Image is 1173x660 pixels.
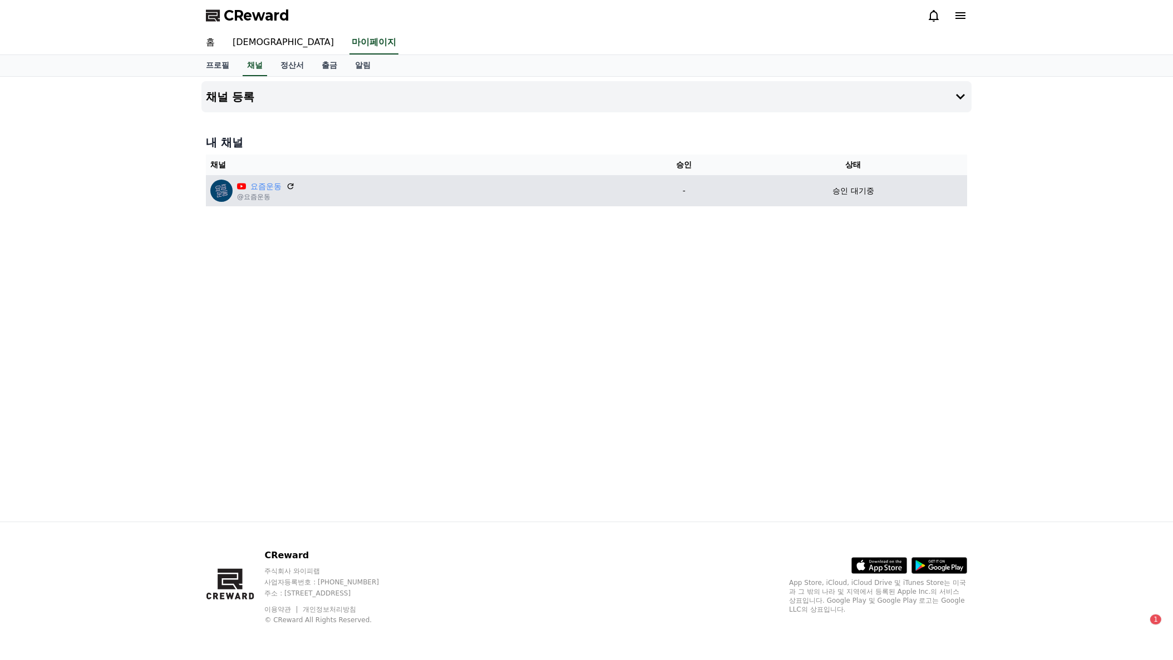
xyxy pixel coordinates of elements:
a: 홈 [197,31,224,54]
a: 이용약관 [264,606,299,613]
p: 승인 대기중 [832,185,874,197]
th: 채널 [206,155,629,175]
h4: 내 채널 [206,135,967,150]
p: - [633,185,735,197]
p: @요즘운동 [237,192,295,201]
p: 사업자등록번호 : [PHONE_NUMBER] [264,578,400,587]
a: CReward [206,7,289,24]
p: © CReward All Rights Reserved. [264,616,400,624]
span: 설정 [172,369,185,378]
a: 프로필 [197,55,238,76]
p: 주소 : [STREET_ADDRESS] [264,589,400,598]
a: 설정 [144,353,214,380]
p: 주식회사 와이피랩 [264,567,400,575]
th: 승인 [629,155,740,175]
span: 1 [113,352,117,361]
button: 채널 등록 [201,81,972,112]
a: 정산서 [272,55,313,76]
span: 대화 [102,370,115,379]
h4: 채널 등록 [206,91,254,103]
a: 출금 [313,55,346,76]
a: 채널 [243,55,267,76]
a: 1대화 [73,353,144,380]
p: App Store, iCloud, iCloud Drive 및 iTunes Store는 미국과 그 밖의 나라 및 지역에서 등록된 Apple Inc.의 서비스 상표입니다. Goo... [789,578,967,614]
a: [DEMOGRAPHIC_DATA] [224,31,343,54]
p: CReward [264,549,400,562]
a: 알림 [346,55,379,76]
img: 요즘운동 [210,180,233,202]
span: 홈 [35,369,42,378]
a: 마이페이지 [349,31,398,54]
a: 요즘운동 [250,181,282,192]
a: 개인정보처리방침 [303,606,356,613]
th: 상태 [740,155,967,175]
a: 홈 [3,353,73,380]
span: CReward [224,7,289,24]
